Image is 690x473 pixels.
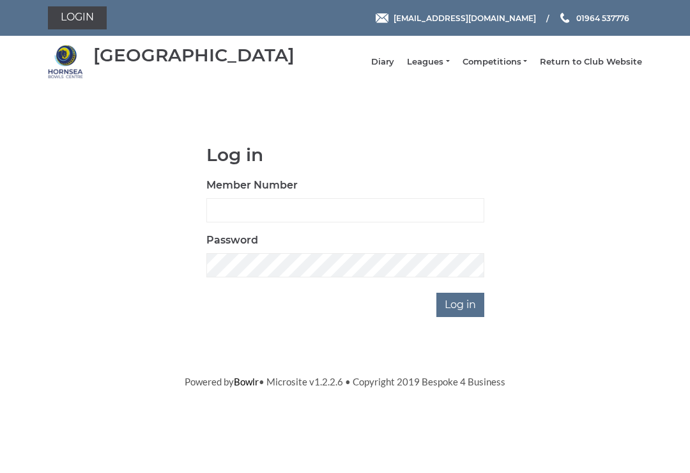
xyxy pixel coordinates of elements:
a: Competitions [463,56,527,68]
a: Leagues [407,56,449,68]
img: Phone us [560,13,569,23]
div: [GEOGRAPHIC_DATA] [93,45,295,65]
a: Email [EMAIL_ADDRESS][DOMAIN_NAME] [376,12,536,24]
label: Member Number [206,178,298,193]
a: Login [48,6,107,29]
a: Bowlr [234,376,259,387]
a: Return to Club Website [540,56,642,68]
h1: Log in [206,145,484,165]
img: Hornsea Bowls Centre [48,44,83,79]
img: Email [376,13,388,23]
a: Diary [371,56,394,68]
a: Phone us 01964 537776 [558,12,629,24]
span: Powered by • Microsite v1.2.2.6 • Copyright 2019 Bespoke 4 Business [185,376,505,387]
span: [EMAIL_ADDRESS][DOMAIN_NAME] [394,13,536,22]
span: 01964 537776 [576,13,629,22]
input: Log in [436,293,484,317]
label: Password [206,233,258,248]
